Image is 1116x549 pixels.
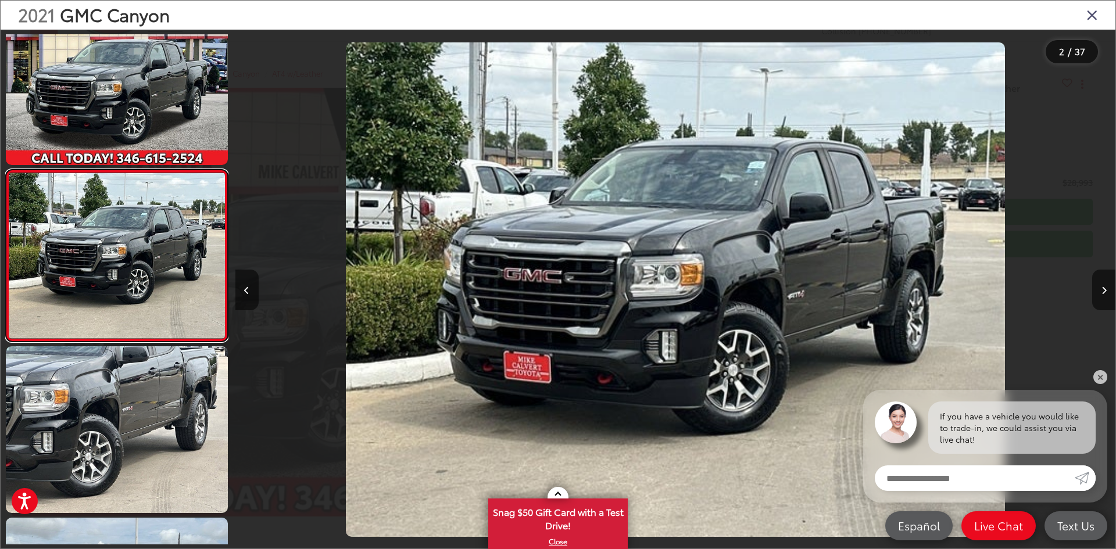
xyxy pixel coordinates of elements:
a: Live Chat [961,511,1036,540]
div: 2021 GMC Canyon AT4 w/Leather 1 [235,42,1115,537]
span: / [1067,48,1072,56]
div: If you have a vehicle you would like to trade-in, we could assist you via live chat! [928,401,1096,454]
span: 37 [1075,45,1085,58]
span: Snag $50 Gift Card with a Test Drive! [489,500,627,535]
button: Next image [1092,270,1115,310]
img: 2021 GMC Canyon AT4 w/Leather [346,42,1005,537]
span: Live Chat [968,518,1029,533]
span: Text Us [1051,518,1100,533]
img: Agent profile photo [875,401,917,443]
a: Submit [1075,465,1096,491]
a: Español [885,511,953,540]
a: Text Us [1045,511,1107,540]
span: Español [892,518,946,533]
span: 2 [1059,45,1064,58]
button: Previous image [235,270,259,310]
span: 2021 [18,2,55,27]
img: 2021 GMC Canyon AT4 w/Leather [3,345,230,515]
i: Close gallery [1086,7,1098,22]
img: 2021 GMC Canyon AT4 w/Leather [6,173,227,338]
input: Enter your message [875,465,1075,491]
span: GMC Canyon [60,2,170,27]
